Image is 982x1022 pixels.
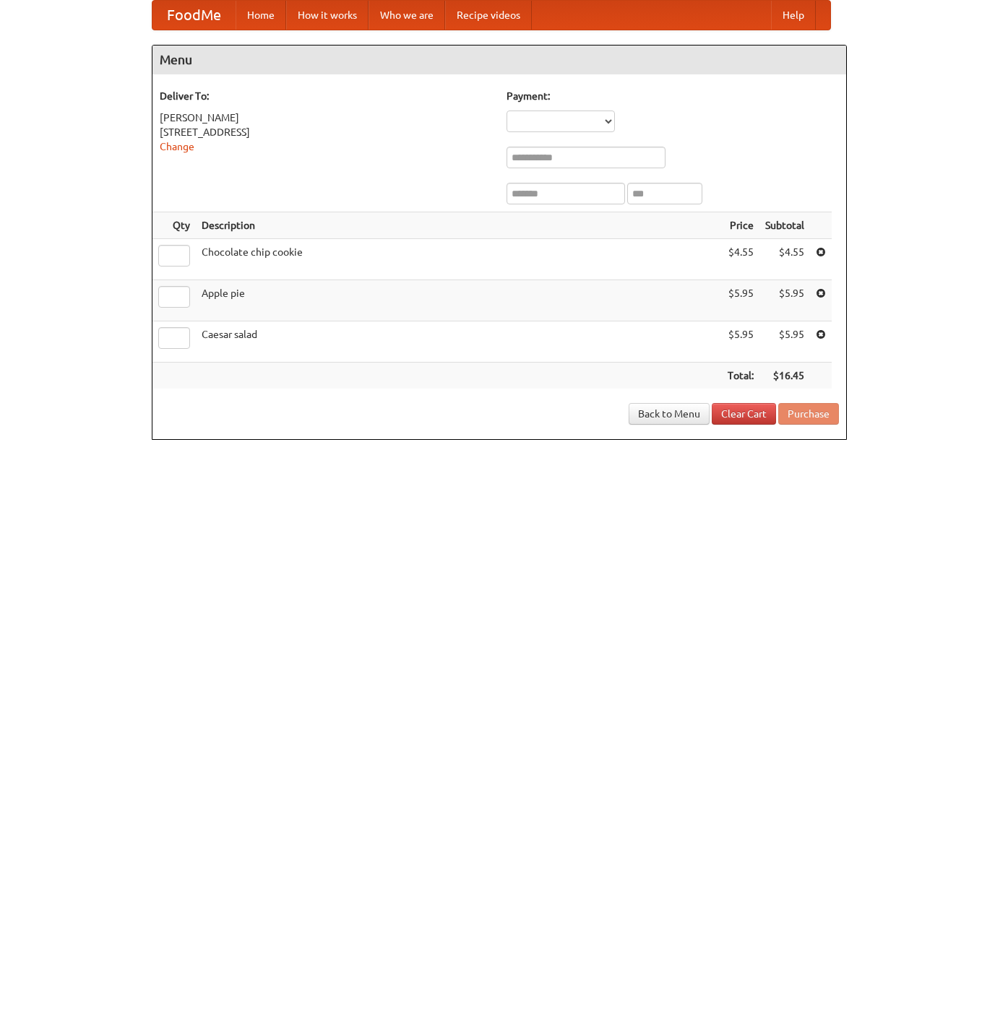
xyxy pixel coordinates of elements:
[160,141,194,152] a: Change
[771,1,816,30] a: Help
[196,321,722,363] td: Caesar salad
[445,1,532,30] a: Recipe videos
[152,212,196,239] th: Qty
[722,321,759,363] td: $5.95
[160,125,492,139] div: [STREET_ADDRESS]
[629,403,710,425] a: Back to Menu
[369,1,445,30] a: Who we are
[759,212,810,239] th: Subtotal
[152,46,846,74] h4: Menu
[196,212,722,239] th: Description
[160,89,492,103] h5: Deliver To:
[722,363,759,389] th: Total:
[759,321,810,363] td: $5.95
[196,280,722,321] td: Apple pie
[759,363,810,389] th: $16.45
[712,403,776,425] a: Clear Cart
[236,1,286,30] a: Home
[286,1,369,30] a: How it works
[152,1,236,30] a: FoodMe
[722,212,759,239] th: Price
[778,403,839,425] button: Purchase
[196,239,722,280] td: Chocolate chip cookie
[759,280,810,321] td: $5.95
[759,239,810,280] td: $4.55
[722,280,759,321] td: $5.95
[160,111,492,125] div: [PERSON_NAME]
[722,239,759,280] td: $4.55
[507,89,839,103] h5: Payment:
